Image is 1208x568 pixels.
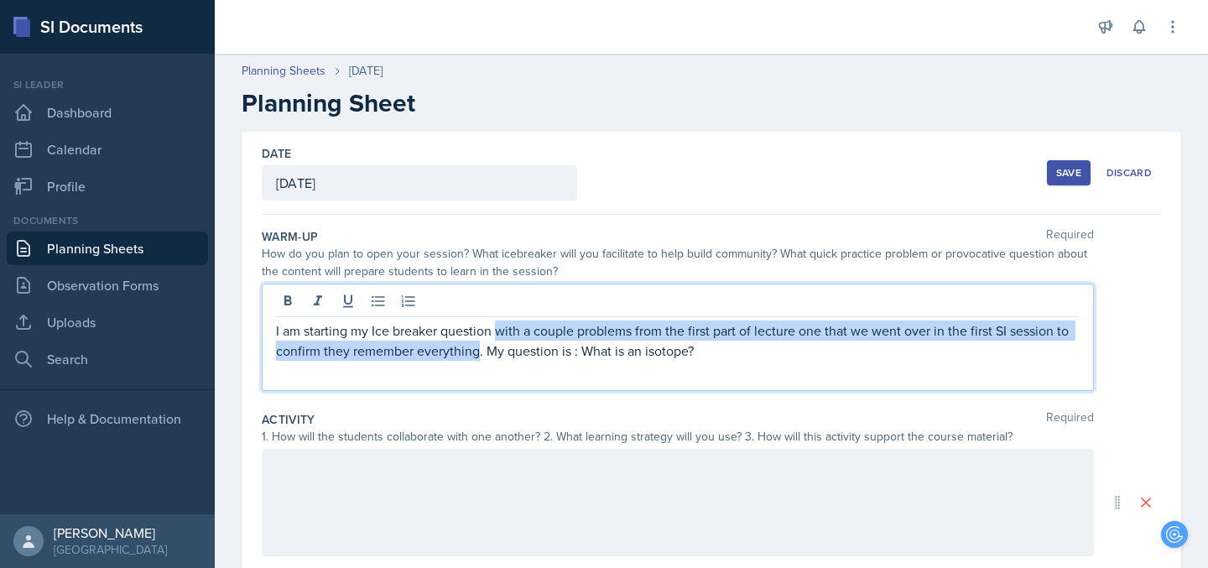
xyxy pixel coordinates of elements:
[1047,160,1091,185] button: Save
[1106,166,1152,180] div: Discard
[7,96,208,129] a: Dashboard
[262,145,291,162] label: Date
[7,268,208,302] a: Observation Forms
[349,62,383,80] div: [DATE]
[7,77,208,92] div: Si leader
[7,169,208,203] a: Profile
[7,133,208,166] a: Calendar
[242,88,1181,118] h2: Planning Sheet
[7,305,208,339] a: Uploads
[54,524,167,541] div: [PERSON_NAME]
[1056,166,1081,180] div: Save
[7,342,208,376] a: Search
[1046,228,1094,245] span: Required
[54,541,167,558] div: [GEOGRAPHIC_DATA]
[242,62,325,80] a: Planning Sheets
[7,402,208,435] div: Help & Documentation
[1097,160,1161,185] button: Discard
[276,320,1080,361] p: I am starting my Ice breaker question with a couple problems from the first part of lecture one t...
[7,232,208,265] a: Planning Sheets
[1046,411,1094,428] span: Required
[262,428,1094,446] div: 1. How will the students collaborate with one another? 2. What learning strategy will you use? 3....
[262,411,315,428] label: Activity
[7,213,208,228] div: Documents
[262,228,318,245] label: Warm-Up
[262,245,1094,280] div: How do you plan to open your session? What icebreaker will you facilitate to help build community...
